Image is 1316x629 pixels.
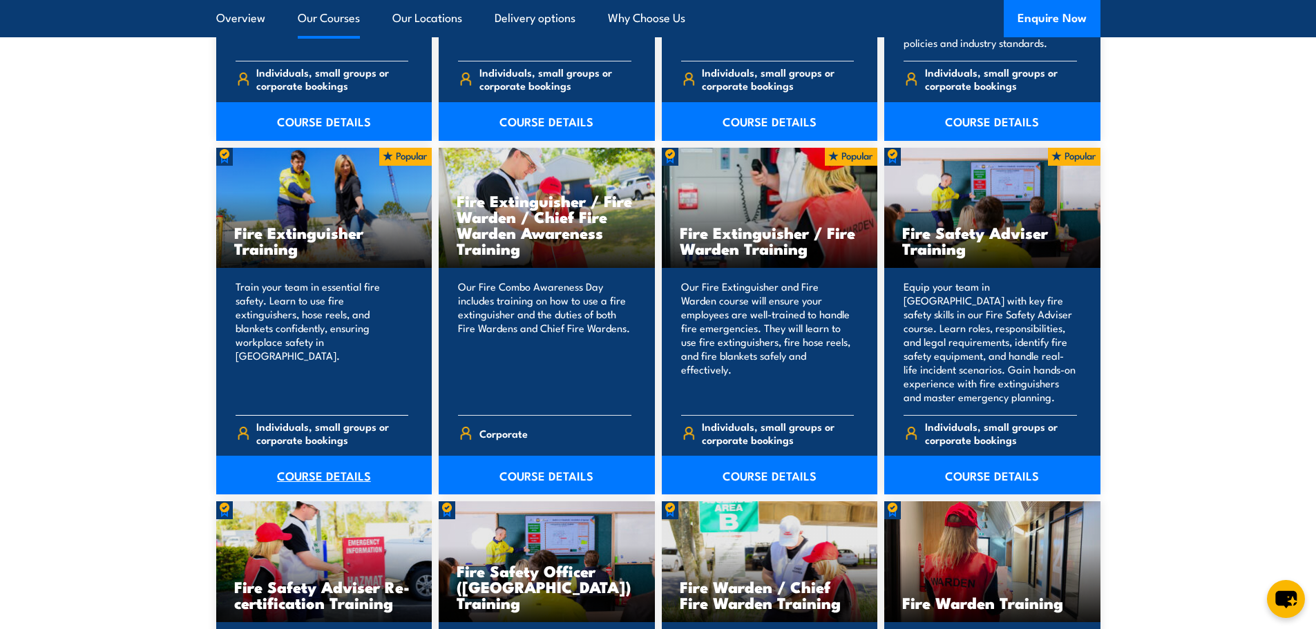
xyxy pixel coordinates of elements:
[256,420,408,446] span: Individuals, small groups or corporate bookings
[925,420,1077,446] span: Individuals, small groups or corporate bookings
[680,579,860,610] h3: Fire Warden / Chief Fire Warden Training
[1267,580,1305,618] button: chat-button
[662,102,878,141] a: COURSE DETAILS
[479,66,631,92] span: Individuals, small groups or corporate bookings
[256,66,408,92] span: Individuals, small groups or corporate bookings
[439,456,655,494] a: COURSE DETAILS
[902,224,1083,256] h3: Fire Safety Adviser Training
[234,579,414,610] h3: Fire Safety Adviser Re-certification Training
[458,280,631,404] p: Our Fire Combo Awareness Day includes training on how to use a fire extinguisher and the duties o...
[234,224,414,256] h3: Fire Extinguisher Training
[902,594,1083,610] h3: Fire Warden Training
[925,66,1077,92] span: Individuals, small groups or corporate bookings
[681,280,855,404] p: Our Fire Extinguisher and Fire Warden course will ensure your employees are well-trained to handl...
[904,280,1077,404] p: Equip your team in [GEOGRAPHIC_DATA] with key fire safety skills in our Fire Safety Adviser cours...
[457,193,637,256] h3: Fire Extinguisher / Fire Warden / Chief Fire Warden Awareness Training
[702,420,854,446] span: Individuals, small groups or corporate bookings
[457,563,637,610] h3: Fire Safety Officer ([GEOGRAPHIC_DATA]) Training
[439,102,655,141] a: COURSE DETAILS
[479,423,528,444] span: Corporate
[216,456,432,494] a: COURSE DETAILS
[702,66,854,92] span: Individuals, small groups or corporate bookings
[236,280,409,404] p: Train your team in essential fire safety. Learn to use fire extinguishers, hose reels, and blanke...
[884,102,1100,141] a: COURSE DETAILS
[662,456,878,494] a: COURSE DETAILS
[680,224,860,256] h3: Fire Extinguisher / Fire Warden Training
[216,102,432,141] a: COURSE DETAILS
[884,456,1100,494] a: COURSE DETAILS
